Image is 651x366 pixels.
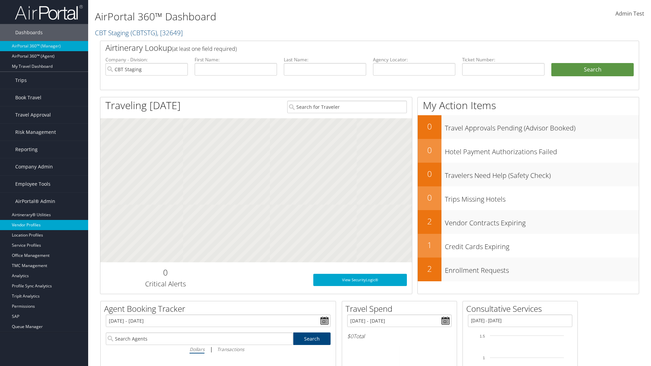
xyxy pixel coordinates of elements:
[346,303,457,314] h2: Travel Spend
[418,263,441,274] h2: 2
[418,192,441,203] h2: 0
[615,10,644,17] span: Admin Test
[418,186,639,210] a: 0Trips Missing Hotels
[347,332,452,340] h6: Total
[466,303,577,314] h2: Consultative Services
[418,144,441,156] h2: 0
[480,334,485,338] tspan: 1.5
[106,345,331,353] div: |
[373,56,455,63] label: Agency Locator:
[418,115,639,139] a: 0Travel Approvals Pending (Advisor Booked)
[347,332,353,340] span: $0
[445,120,639,133] h3: Travel Approvals Pending (Advisor Booked)
[157,28,183,37] span: , [ 32649 ]
[15,4,83,20] img: airportal-logo.png
[15,176,51,192] span: Employee Tools
[445,144,639,157] h3: Hotel Payment Authorizations Failed
[445,191,639,204] h3: Trips Missing Hotels
[445,239,639,251] h3: Credit Cards Expiring
[418,239,441,251] h2: 1
[195,56,277,63] label: First Name:
[105,98,181,113] h1: Traveling [DATE]
[418,139,639,163] a: 0Hotel Payment Authorizations Failed
[615,3,644,24] a: Admin Test
[172,45,237,53] span: (at least one field required)
[418,234,639,258] a: 1Credit Cards Expiring
[15,24,43,41] span: Dashboards
[105,267,225,278] h2: 0
[105,279,225,289] h3: Critical Alerts
[284,56,366,63] label: Last Name:
[217,346,244,352] i: Transactions
[190,346,204,352] i: Dollars
[462,56,545,63] label: Ticket Number:
[418,163,639,186] a: 0Travelers Need Help (Safety Check)
[15,72,27,89] span: Trips
[313,274,407,286] a: View SecurityLogic®
[105,56,188,63] label: Company - Division:
[551,63,634,77] button: Search
[445,215,639,228] h3: Vendor Contracts Expiring
[418,98,639,113] h1: My Action Items
[483,356,485,360] tspan: 1
[15,124,56,141] span: Risk Management
[418,258,639,281] a: 2Enrollment Requests
[15,158,53,175] span: Company Admin
[106,332,293,345] input: Search Agents
[104,303,336,314] h2: Agent Booking Tracker
[15,193,55,210] span: AirPortal® Admin
[418,168,441,180] h2: 0
[15,89,41,106] span: Book Travel
[15,106,51,123] span: Travel Approval
[287,101,407,113] input: Search for Traveler
[445,167,639,180] h3: Travelers Need Help (Safety Check)
[15,141,38,158] span: Reporting
[418,210,639,234] a: 2Vendor Contracts Expiring
[418,216,441,227] h2: 2
[293,332,331,345] a: Search
[418,121,441,132] h2: 0
[131,28,157,37] span: ( CBTSTG )
[95,9,461,24] h1: AirPortal 360™ Dashboard
[95,28,183,37] a: CBT Staging
[105,42,589,54] h2: Airtinerary Lookup
[445,262,639,275] h3: Enrollment Requests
